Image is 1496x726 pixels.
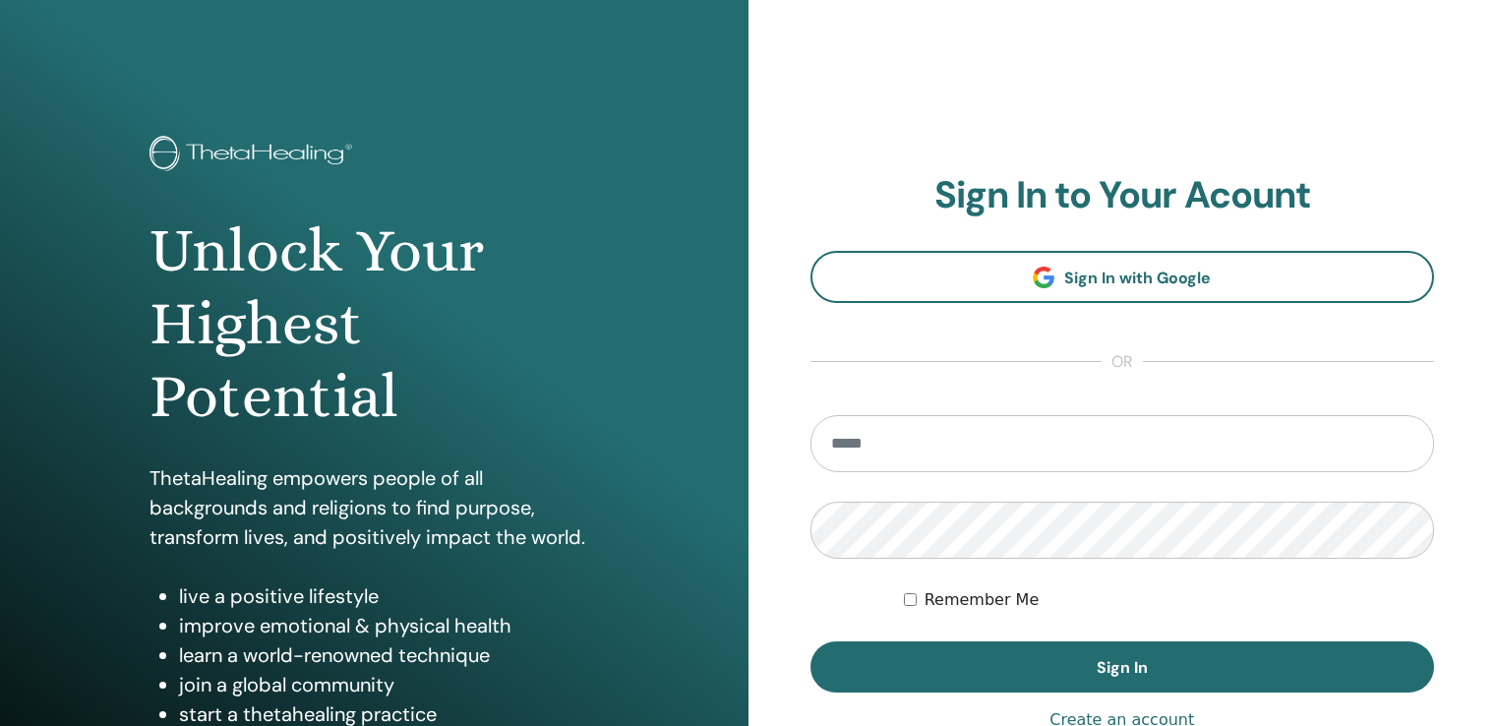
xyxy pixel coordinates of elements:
[1102,350,1143,374] span: or
[179,611,599,640] li: improve emotional & physical health
[810,251,1435,303] a: Sign In with Google
[904,588,1434,612] div: Keep me authenticated indefinitely or until I manually logout
[179,640,599,670] li: learn a world-renowned technique
[925,588,1040,612] label: Remember Me
[1064,268,1211,288] span: Sign In with Google
[810,173,1435,218] h2: Sign In to Your Acount
[1097,657,1148,678] span: Sign In
[150,463,599,552] p: ThetaHealing empowers people of all backgrounds and religions to find purpose, transform lives, a...
[179,670,599,699] li: join a global community
[179,581,599,611] li: live a positive lifestyle
[810,641,1435,693] button: Sign In
[150,214,599,434] h1: Unlock Your Highest Potential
